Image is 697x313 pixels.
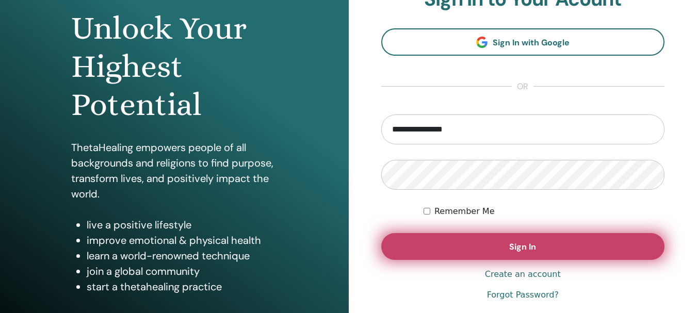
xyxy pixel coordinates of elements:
span: or [512,80,533,93]
div: Keep me authenticated indefinitely or until I manually logout [424,205,664,218]
span: Sign In with Google [493,37,570,48]
span: Sign In [509,241,536,252]
a: Sign In with Google [381,28,665,56]
li: learn a world-renowned technique [87,248,278,263]
li: live a positive lifestyle [87,217,278,233]
li: improve emotional & physical health [87,233,278,248]
a: Forgot Password? [487,289,559,301]
p: ThetaHealing empowers people of all backgrounds and religions to find purpose, transform lives, a... [71,140,278,202]
h1: Unlock Your Highest Potential [71,9,278,124]
li: join a global community [87,263,278,279]
label: Remember Me [434,205,495,218]
a: Create an account [485,268,561,281]
button: Sign In [381,233,665,260]
li: start a thetahealing practice [87,279,278,294]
